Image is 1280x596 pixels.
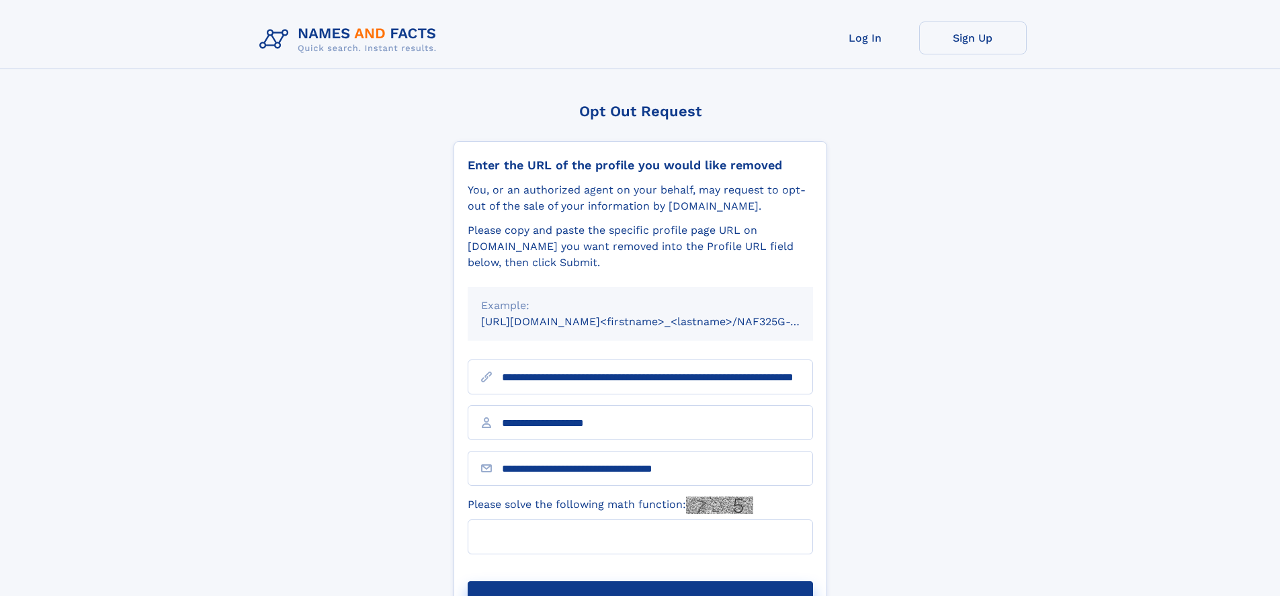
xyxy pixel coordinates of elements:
div: Opt Out Request [454,103,827,120]
small: [URL][DOMAIN_NAME]<firstname>_<lastname>/NAF325G-xxxxxxxx [481,315,839,328]
div: You, or an authorized agent on your behalf, may request to opt-out of the sale of your informatio... [468,182,813,214]
img: Logo Names and Facts [254,22,447,58]
a: Sign Up [919,22,1027,54]
a: Log In [812,22,919,54]
div: Example: [481,298,800,314]
div: Enter the URL of the profile you would like removed [468,158,813,173]
label: Please solve the following math function: [468,497,753,514]
div: Please copy and paste the specific profile page URL on [DOMAIN_NAME] you want removed into the Pr... [468,222,813,271]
